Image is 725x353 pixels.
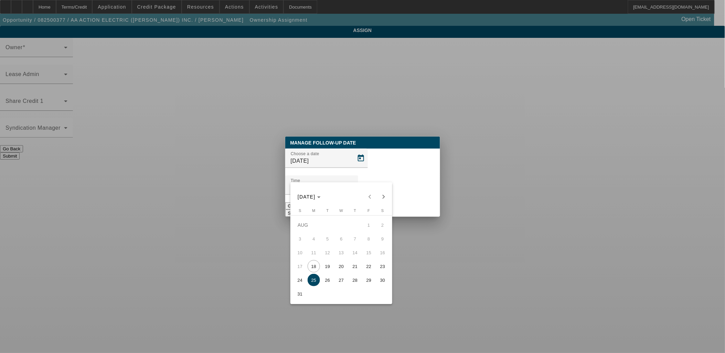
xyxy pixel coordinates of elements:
[308,274,320,286] span: 25
[307,273,321,287] button: August 25, 2025
[298,194,316,200] span: [DATE]
[294,233,306,245] span: 3
[327,208,329,213] span: T
[376,259,390,273] button: August 23, 2025
[362,273,376,287] button: August 29, 2025
[293,259,307,273] button: August 17, 2025
[293,273,307,287] button: August 24, 2025
[307,259,321,273] button: August 18, 2025
[307,246,321,259] button: August 11, 2025
[321,260,334,272] span: 19
[312,208,315,213] span: M
[299,208,301,213] span: S
[362,259,376,273] button: August 22, 2025
[348,259,362,273] button: August 21, 2025
[349,274,361,286] span: 28
[307,232,321,246] button: August 4, 2025
[293,232,307,246] button: August 3, 2025
[363,246,375,259] span: 15
[321,273,334,287] button: August 26, 2025
[334,273,348,287] button: August 27, 2025
[335,233,348,245] span: 6
[293,218,362,232] td: AUG
[335,274,348,286] span: 27
[376,246,389,259] span: 16
[349,246,361,259] span: 14
[321,274,334,286] span: 26
[334,246,348,259] button: August 13, 2025
[348,246,362,259] button: August 14, 2025
[362,218,376,232] button: August 1, 2025
[354,208,356,213] span: T
[293,287,307,301] button: August 31, 2025
[363,260,375,272] span: 22
[363,219,375,231] span: 1
[308,233,320,245] span: 4
[321,259,334,273] button: August 19, 2025
[349,260,361,272] span: 21
[294,260,306,272] span: 17
[363,233,375,245] span: 8
[381,208,384,213] span: S
[376,274,389,286] span: 30
[376,260,389,272] span: 23
[334,259,348,273] button: August 20, 2025
[376,233,389,245] span: 9
[294,246,306,259] span: 10
[294,274,306,286] span: 24
[376,273,390,287] button: August 30, 2025
[377,190,391,204] button: Next month
[362,246,376,259] button: August 15, 2025
[363,274,375,286] span: 29
[334,232,348,246] button: August 6, 2025
[335,260,348,272] span: 20
[308,260,320,272] span: 18
[376,219,389,231] span: 2
[340,208,343,213] span: W
[348,273,362,287] button: August 28, 2025
[376,232,390,246] button: August 9, 2025
[321,233,334,245] span: 5
[295,191,323,203] button: Choose month and year
[335,246,348,259] span: 13
[294,288,306,300] span: 31
[362,232,376,246] button: August 8, 2025
[349,233,361,245] span: 7
[321,232,334,246] button: August 5, 2025
[321,246,334,259] span: 12
[348,232,362,246] button: August 7, 2025
[321,246,334,259] button: August 12, 2025
[308,246,320,259] span: 11
[376,218,390,232] button: August 2, 2025
[376,246,390,259] button: August 16, 2025
[293,246,307,259] button: August 10, 2025
[368,208,370,213] span: F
